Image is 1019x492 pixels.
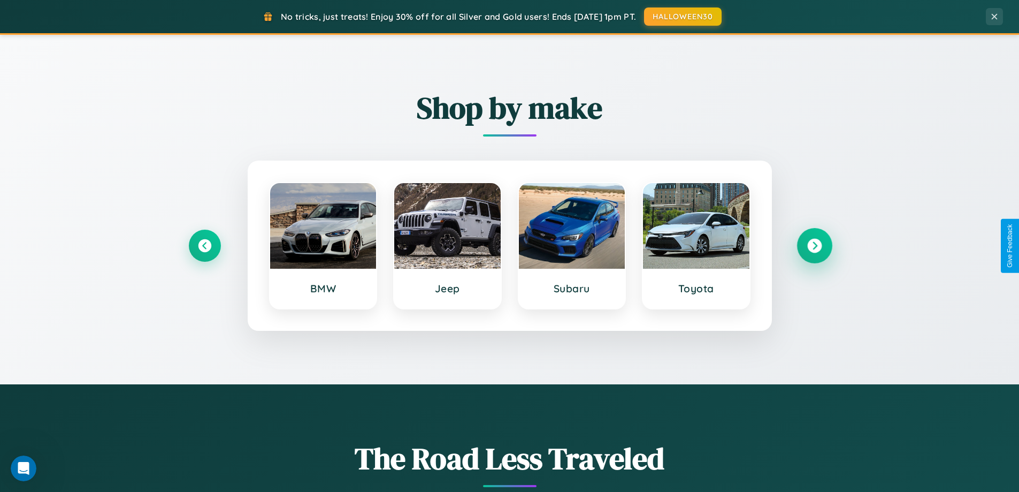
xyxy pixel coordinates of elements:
h3: Subaru [530,282,615,295]
button: HALLOWEEN30 [644,7,722,26]
span: No tricks, just treats! Enjoy 30% off for all Silver and Gold users! Ends [DATE] 1pm PT. [281,11,636,22]
iframe: Intercom live chat [11,456,36,481]
h3: Toyota [654,282,739,295]
h3: Jeep [405,282,490,295]
h1: The Road Less Traveled [189,438,831,479]
h3: BMW [281,282,366,295]
div: Give Feedback [1006,224,1014,268]
h2: Shop by make [189,87,831,128]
